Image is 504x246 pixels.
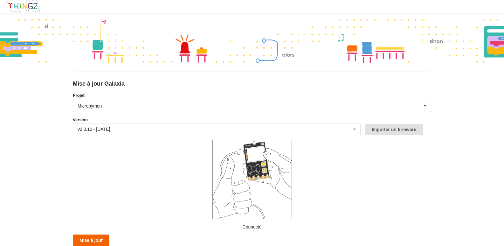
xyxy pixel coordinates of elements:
div: Mise à jour Galaxia [73,80,431,88]
div: Micropython [78,104,102,108]
button: Importer un firmware [365,124,423,135]
p: Connecté [73,224,431,230]
button: Mise à jour [73,235,109,246]
label: Version [73,117,88,123]
div: v2.0.10 - [DATE] [78,127,110,131]
label: Projet [73,92,431,99]
img: galaxia_plugged.png [212,140,292,219]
